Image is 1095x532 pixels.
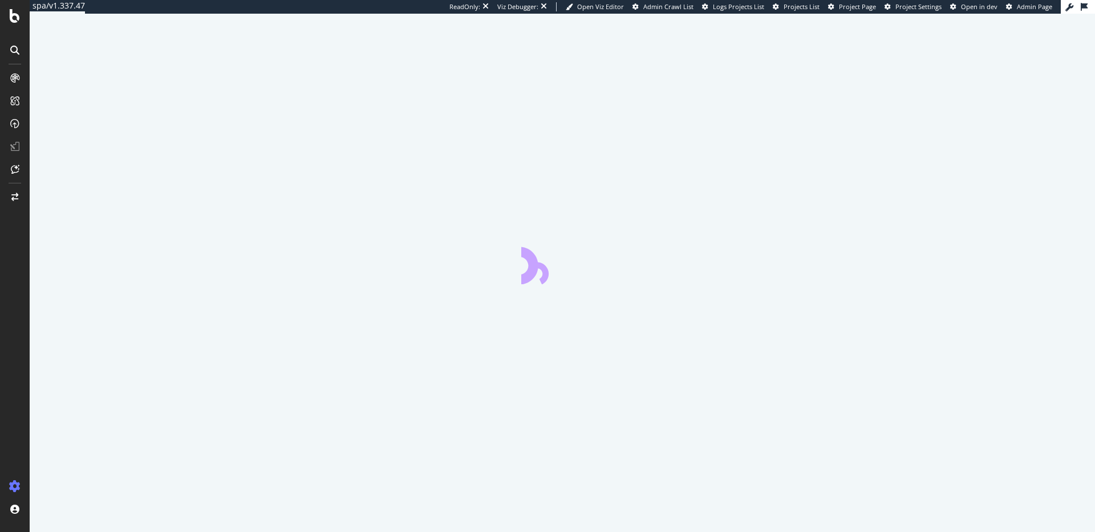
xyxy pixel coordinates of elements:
a: Logs Projects List [702,2,764,11]
span: Open Viz Editor [577,2,624,11]
a: Admin Crawl List [632,2,693,11]
a: Projects List [773,2,820,11]
span: Project Page [839,2,876,11]
div: Viz Debugger: [497,2,538,11]
span: Projects List [784,2,820,11]
a: Admin Page [1006,2,1052,11]
div: ReadOnly: [449,2,480,11]
span: Project Settings [895,2,942,11]
a: Open Viz Editor [566,2,624,11]
div: animation [521,243,603,284]
span: Admin Page [1017,2,1052,11]
a: Project Settings [885,2,942,11]
a: Open in dev [950,2,997,11]
a: Project Page [828,2,876,11]
span: Logs Projects List [713,2,764,11]
span: Admin Crawl List [643,2,693,11]
span: Open in dev [961,2,997,11]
